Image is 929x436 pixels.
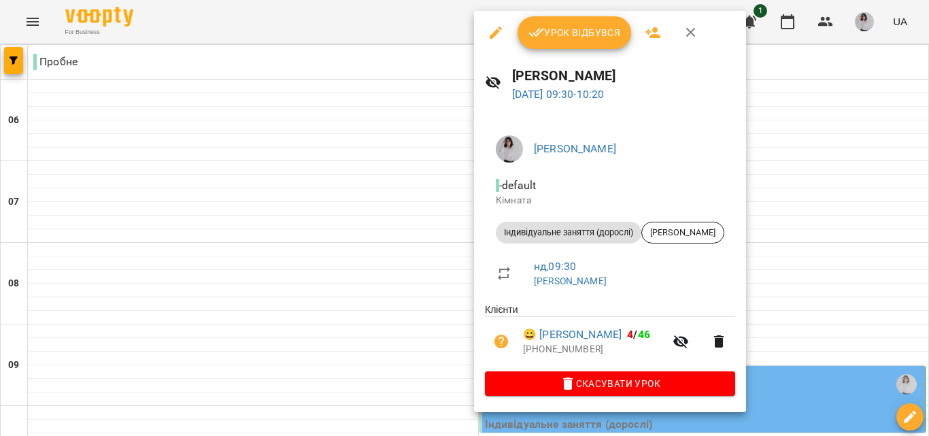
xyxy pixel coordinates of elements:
p: Кімната [496,194,724,207]
h6: [PERSON_NAME] [512,65,735,86]
span: 4 [627,328,633,341]
a: [DATE] 09:30-10:20 [512,88,605,101]
span: - default [496,179,539,192]
a: [PERSON_NAME] [534,275,607,286]
button: Візит ще не сплачено. Додати оплату? [485,325,518,358]
span: Скасувати Урок [496,375,724,392]
a: нд , 09:30 [534,260,576,273]
span: Індивідуальне заняття (дорослі) [496,227,641,239]
p: [PHONE_NUMBER] [523,343,664,356]
button: Скасувати Урок [485,371,735,396]
a: 😀 [PERSON_NAME] [523,326,622,343]
span: Урок відбувся [528,24,621,41]
ul: Клієнти [485,303,735,371]
img: eb511dc608e6a1c9fb3cdc180bce22c8.jpg [496,135,523,163]
div: [PERSON_NAME] [641,222,724,244]
a: [PERSON_NAME] [534,142,616,155]
b: / [627,328,650,341]
span: [PERSON_NAME] [642,227,724,239]
button: Урок відбувся [518,16,632,49]
span: 46 [638,328,650,341]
